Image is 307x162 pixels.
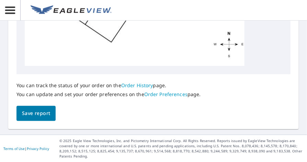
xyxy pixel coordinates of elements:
[3,146,25,151] a: Terms of Use
[16,91,201,97] p: You can update and set your order preferences on the page.
[16,106,56,121] button: Save report
[121,82,153,89] a: Order History
[16,82,201,89] p: You can track the status of your order on the page.
[27,146,49,151] a: Privacy Policy
[26,1,116,20] a: EV Logo
[22,109,50,118] span: Save report
[3,147,49,151] p: |
[144,91,187,97] a: Order Preferences
[31,5,112,15] img: EV Logo
[59,138,304,159] p: © 2025 Eagle View Technologies, Inc. and Pictometry International Corp. All Rights Reserved. Repo...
